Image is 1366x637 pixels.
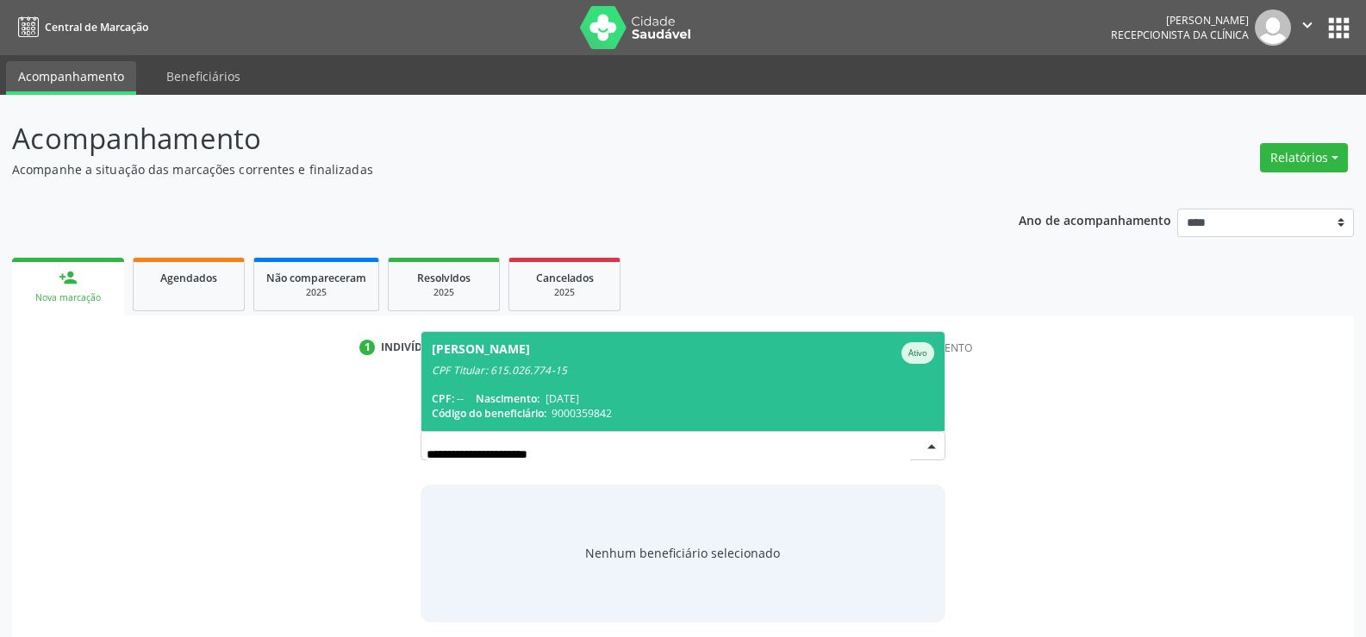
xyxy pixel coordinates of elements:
[585,544,780,562] span: Nenhum beneficiário selecionado
[476,391,540,406] span: Nascimento:
[1255,9,1291,46] img: img
[432,364,934,378] div: CPF Titular: 615.026.774-15
[24,291,112,304] div: Nova marcação
[417,271,471,285] span: Resolvidos
[432,342,530,364] div: [PERSON_NAME]
[266,286,366,299] div: 2025
[432,406,546,421] span: Código do beneficiário:
[401,286,487,299] div: 2025
[12,117,951,160] p: Acompanhamento
[12,13,148,41] a: Central de Marcação
[1111,28,1249,42] span: Recepcionista da clínica
[266,271,366,285] span: Não compareceram
[12,160,951,178] p: Acompanhe a situação das marcações correntes e finalizadas
[359,340,375,355] div: 1
[381,340,439,355] div: Indivíduo
[908,347,927,359] small: Ativo
[1291,9,1324,46] button: 
[154,61,253,91] a: Beneficiários
[1298,16,1317,34] i: 
[1260,143,1348,172] button: Relatórios
[1324,13,1354,43] button: apps
[1111,13,1249,28] div: [PERSON_NAME]
[432,391,934,406] div: --
[552,406,612,421] span: 9000359842
[1019,209,1171,230] p: Ano de acompanhamento
[6,61,136,95] a: Acompanhamento
[432,391,454,406] span: CPF:
[45,20,148,34] span: Central de Marcação
[536,271,594,285] span: Cancelados
[546,391,579,406] span: [DATE]
[59,268,78,287] div: person_add
[160,271,217,285] span: Agendados
[521,286,608,299] div: 2025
